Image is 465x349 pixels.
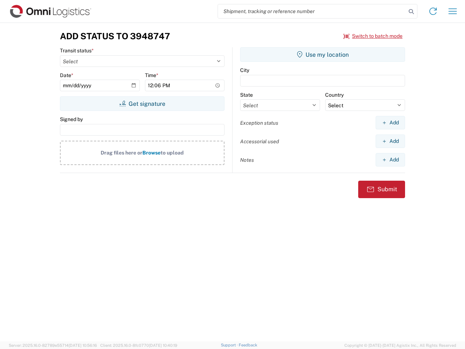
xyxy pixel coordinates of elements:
[240,138,279,145] label: Accessorial used
[240,157,254,163] label: Notes
[149,343,177,348] span: [DATE] 10:40:19
[60,31,170,41] h3: Add Status to 3948747
[161,150,184,156] span: to upload
[142,150,161,156] span: Browse
[221,343,239,347] a: Support
[218,4,406,18] input: Shipment, tracking or reference number
[9,343,97,348] span: Server: 2025.16.0-82789e55714
[376,153,405,167] button: Add
[60,47,94,54] label: Transit status
[325,92,344,98] label: Country
[240,47,405,62] button: Use my location
[239,343,257,347] a: Feedback
[344,342,456,349] span: Copyright © [DATE]-[DATE] Agistix Inc., All Rights Reserved
[100,343,177,348] span: Client: 2025.16.0-8fc0770
[60,116,83,123] label: Signed by
[101,150,142,156] span: Drag files here or
[358,181,405,198] button: Submit
[60,72,73,79] label: Date
[376,116,405,129] button: Add
[60,96,225,111] button: Get signature
[240,67,249,73] label: City
[343,30,403,42] button: Switch to batch mode
[240,120,278,126] label: Exception status
[69,343,97,348] span: [DATE] 10:56:16
[376,135,405,148] button: Add
[145,72,158,79] label: Time
[240,92,253,98] label: State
